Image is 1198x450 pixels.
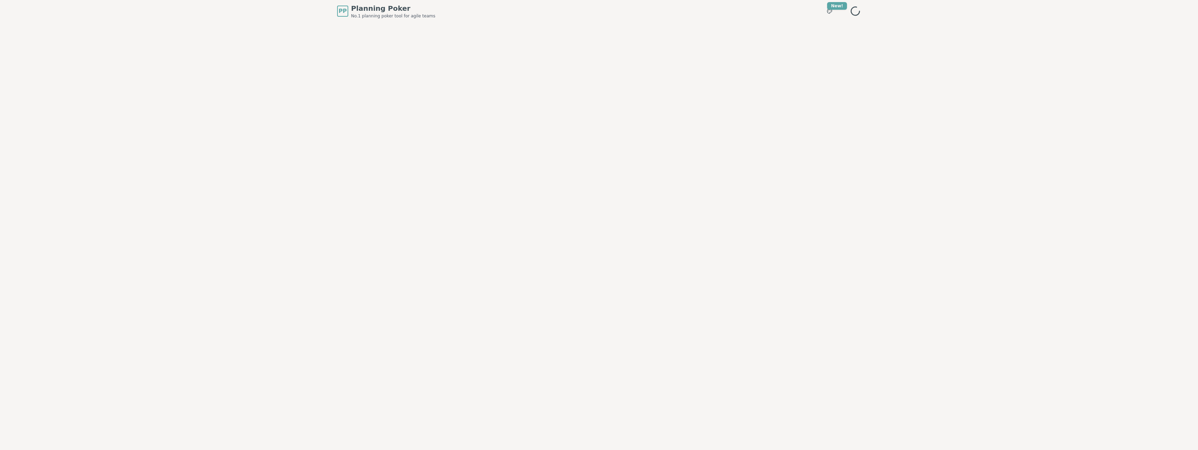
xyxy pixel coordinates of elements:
[827,2,847,10] div: New!
[351,3,435,13] span: Planning Poker
[823,5,836,17] button: New!
[351,13,435,19] span: No.1 planning poker tool for agile teams
[337,3,435,19] a: PPPlanning PokerNo.1 planning poker tool for agile teams
[339,7,347,15] span: PP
